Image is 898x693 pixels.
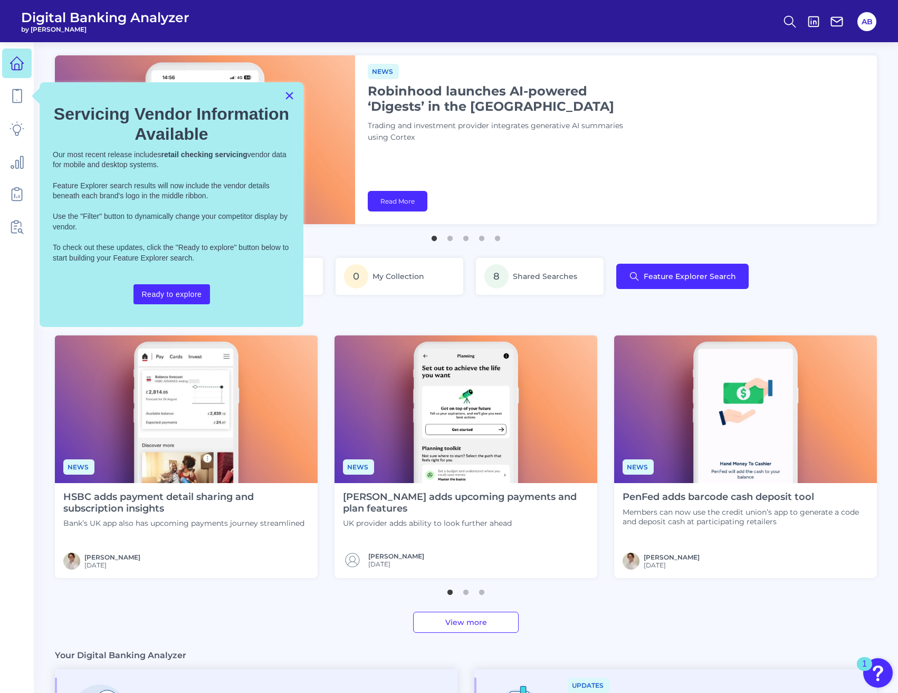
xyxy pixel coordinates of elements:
[623,507,868,526] p: Members can now use the credit union’s app to generate a code and deposit cash at participating r...
[161,150,247,159] strong: retail checking servicing
[476,584,487,595] button: 3
[368,552,424,560] a: [PERSON_NAME]
[343,518,589,528] p: UK provider adds ability to look further ahead
[863,658,893,688] button: Open Resource Center, 1 new notification
[413,612,519,633] a: View more
[368,120,632,143] p: Trading and investment provider integrates generative AI summaries using Cortex
[55,335,318,483] img: News - Phone.png
[343,492,589,514] h4: [PERSON_NAME] adds upcoming payments and plan features
[335,335,597,483] img: News - Phone (4).png
[343,459,374,475] span: News
[429,230,440,241] button: 1
[84,553,140,561] a: [PERSON_NAME]
[862,664,867,678] div: 1
[857,12,876,31] button: AB
[568,678,609,693] span: Updates
[476,230,487,241] button: 4
[445,230,455,241] button: 2
[614,335,877,483] img: News - Phone.png
[63,518,309,528] p: Bank’s UK app also has upcoming payments journey streamlined
[368,560,424,568] span: [DATE]
[55,650,186,661] h3: Your Digital Banking Analyzer
[644,561,700,569] span: [DATE]
[461,230,471,241] button: 3
[644,272,736,281] span: Feature Explorer Search
[53,181,290,201] p: Feature Explorer search results will now include the vendor details beneath each brand's logo in ...
[53,150,161,159] span: Our most recent release includes
[84,561,140,569] span: [DATE]
[63,553,80,570] img: MIchael McCaw
[133,284,211,304] button: Ready to explore
[623,492,868,503] h4: PenFed adds barcode cash deposit tool
[368,83,632,114] h1: Robinhood launches AI-powered ‘Digests’ in the [GEOGRAPHIC_DATA]
[492,230,503,241] button: 5
[63,459,94,475] span: News
[445,584,455,595] button: 1
[484,264,509,288] span: 8
[53,243,290,263] p: To check out these updates, click the "Ready to explore" button below to start building your Feat...
[513,272,577,281] span: Shared Searches
[55,55,355,224] img: bannerImg
[53,211,290,232] p: Use the "Filter" button to dynamically change your competitor display by vendor.
[372,272,424,281] span: My Collection
[21,25,189,33] span: by [PERSON_NAME]
[644,553,700,561] a: [PERSON_NAME]
[53,104,290,145] h2: Servicing Vendor Information Available
[623,459,654,475] span: News
[368,64,399,79] span: News
[284,87,294,104] button: Close
[21,9,189,25] span: Digital Banking Analyzer
[344,264,368,288] span: 0
[461,584,471,595] button: 2
[368,191,427,211] a: Read More
[63,492,309,514] h4: HSBC adds payment detail sharing and subscription insights
[623,553,639,570] img: MIchael McCaw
